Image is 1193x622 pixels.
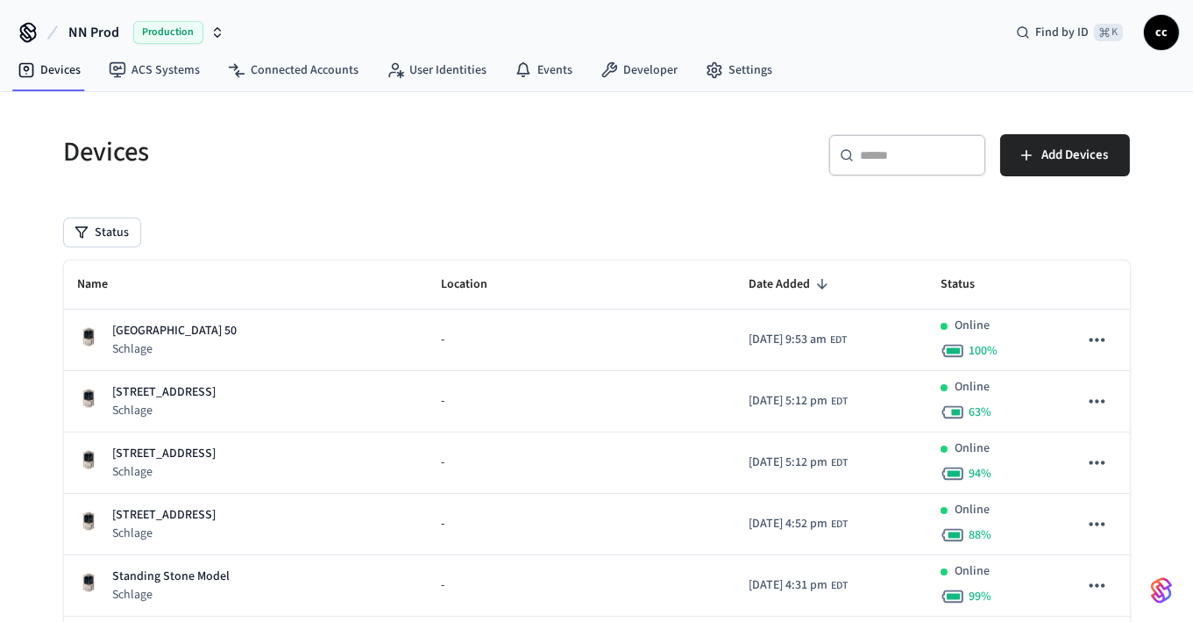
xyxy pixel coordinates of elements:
[692,54,786,86] a: Settings
[749,576,849,595] div: America/New_York
[113,568,231,586] p: Standing Stone Model
[95,54,214,86] a: ACS Systems
[749,454,828,472] span: [DATE] 5:12 pm
[214,54,373,86] a: Connected Accounts
[113,402,217,419] p: Schlage
[1042,144,1109,167] span: Add Devices
[749,515,828,533] span: [DATE] 4:52 pm
[1035,24,1089,41] span: Find by ID
[78,388,99,409] img: Schlage Sense Smart Deadbolt with Camelot Trim, Front
[113,383,217,402] p: [STREET_ADDRESS]
[1144,15,1179,50] button: cc
[78,449,99,470] img: Schlage Sense Smart Deadbolt with Camelot Trim, Front
[749,515,849,533] div: America/New_York
[1151,576,1172,604] img: SeamLogoGradient.69752ec5.svg
[1094,24,1123,41] span: ⌘ K
[113,340,238,358] p: Schlage
[969,465,991,483] span: 94 %
[586,54,692,86] a: Developer
[955,562,990,581] p: Online
[1146,17,1177,48] span: cc
[78,271,131,298] span: Name
[955,317,990,335] p: Online
[4,54,95,86] a: Devices
[1002,17,1137,48] div: Find by ID⌘ K
[831,332,848,348] span: EDT
[113,525,217,542] p: Schlage
[969,404,991,421] span: 63 %
[969,526,991,544] span: 88 %
[501,54,586,86] a: Events
[441,454,444,472] span: -
[832,394,849,410] span: EDT
[955,440,990,458] p: Online
[441,392,444,411] span: -
[955,501,990,519] p: Online
[441,271,510,298] span: Location
[113,322,238,340] p: [GEOGRAPHIC_DATA] 50
[441,515,444,533] span: -
[64,134,586,170] h5: Devices
[749,454,849,472] div: America/New_York
[68,22,119,43] span: NN Prod
[749,576,828,595] span: [DATE] 4:31 pm
[969,342,998,360] span: 100 %
[373,54,501,86] a: User Identities
[113,463,217,481] p: Schlage
[749,271,834,298] span: Date Added
[1000,134,1130,176] button: Add Devices
[749,331,848,349] div: America/New_York
[832,517,849,533] span: EDT
[64,218,140,247] button: Status
[749,392,828,411] span: [DATE] 5:12 pm
[133,21,203,44] span: Production
[441,331,444,349] span: -
[78,511,99,532] img: Schlage Sense Smart Deadbolt with Camelot Trim, Front
[113,506,217,525] p: [STREET_ADDRESS]
[969,588,991,605] span: 99 %
[441,576,444,595] span: -
[78,326,99,347] img: Schlage Sense Smart Deadbolt with Camelot Trim, Front
[955,378,990,397] p: Online
[749,392,849,411] div: America/New_York
[113,445,217,463] p: [STREET_ADDRESS]
[941,271,998,298] span: Status
[832,578,849,594] span: EDT
[749,331,827,349] span: [DATE] 9:53 am
[78,572,99,593] img: Schlage Sense Smart Deadbolt with Camelot Trim, Front
[113,586,231,604] p: Schlage
[832,455,849,471] span: EDT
